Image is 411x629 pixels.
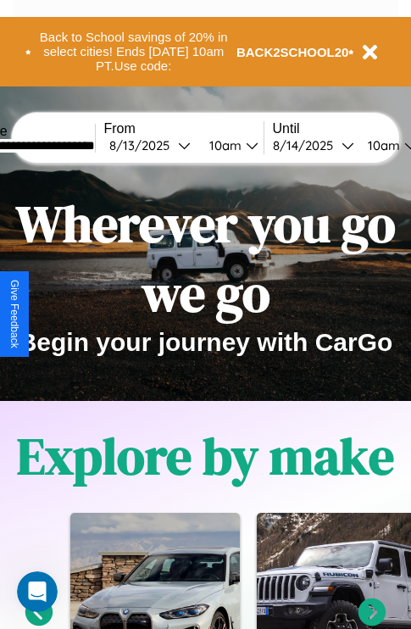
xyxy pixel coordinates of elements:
div: 8 / 13 / 2025 [109,137,178,153]
label: From [104,121,264,136]
button: 10am [196,136,264,154]
div: 10am [359,137,404,153]
div: 10am [201,137,246,153]
b: BACK2SCHOOL20 [236,45,349,59]
h1: Explore by make [17,421,394,491]
button: Back to School savings of 20% in select cities! Ends [DATE] 10am PT.Use code: [31,25,236,78]
div: Give Feedback [8,280,20,348]
div: 8 / 14 / 2025 [273,137,342,153]
button: 8/13/2025 [104,136,196,154]
iframe: Intercom live chat [17,571,58,612]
